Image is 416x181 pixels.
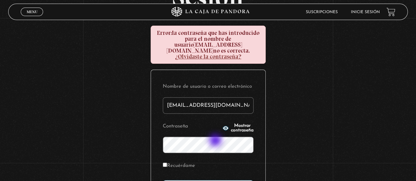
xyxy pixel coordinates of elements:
span: Mostrar contraseña [231,124,254,133]
input: Recuérdame [163,163,167,167]
button: Mostrar contraseña [222,124,254,133]
span: Cerrar [24,15,40,20]
strong: [EMAIL_ADDRESS][DOMAIN_NAME] [167,41,242,54]
strong: Error: [157,29,172,36]
a: ¿Olvidaste la contraseña? [175,53,241,60]
label: Recuérdame [163,161,195,171]
a: Inicie sesión [351,10,380,14]
label: Nombre de usuario o correo electrónico [163,82,254,92]
span: Menu [27,10,37,14]
a: Suscripciones [306,10,338,14]
label: Contraseña [163,122,221,132]
div: la contraseña que has introducido para el nombre de usuario no es correcta. [151,26,266,64]
a: View your shopping cart [386,8,395,16]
